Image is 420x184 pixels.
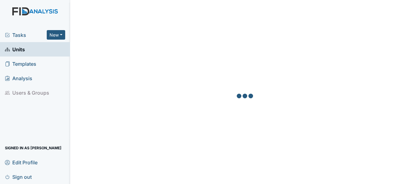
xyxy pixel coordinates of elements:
a: Tasks [5,31,47,39]
span: Sign out [5,172,32,182]
span: Templates [5,59,36,69]
button: New [47,30,65,40]
span: Analysis [5,73,32,83]
span: Units [5,45,25,54]
span: Edit Profile [5,158,38,167]
span: Signed in as [PERSON_NAME] [5,143,61,153]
